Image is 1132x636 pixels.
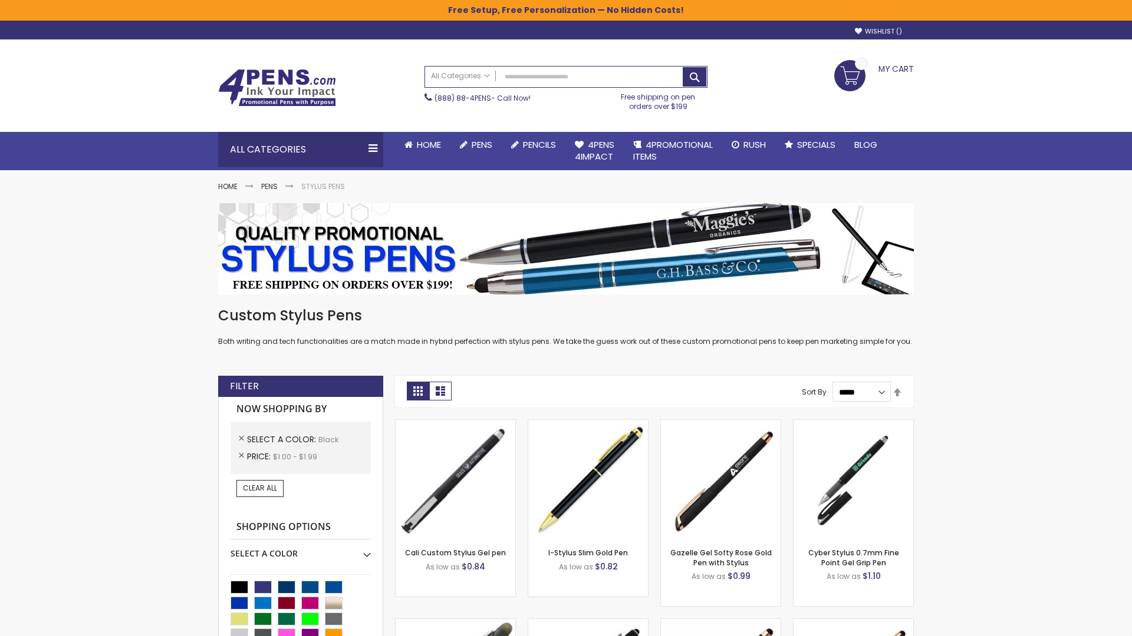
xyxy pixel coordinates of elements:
[218,306,914,347] div: Both writing and tech functionalities are a match made in hybrid perfection with stylus pens. We ...
[528,618,648,628] a: Custom Soft Touch® Metal Pens with Stylus-Black
[692,571,726,581] span: As low as
[435,93,491,103] a: (888) 88-4PENS
[797,138,835,151] span: Specials
[396,419,515,429] a: Cali Custom Stylus Gel pen-Black
[426,562,460,572] span: As low as
[396,420,515,539] img: Cali Custom Stylus Gel pen-Black
[743,138,766,151] span: Rush
[794,420,913,539] img: Cyber Stylus 0.7mm Fine Point Gel Grip Pen-Black
[845,132,887,158] a: Blog
[218,132,383,167] div: All Categories
[395,132,450,158] a: Home
[247,433,318,445] span: Select A Color
[559,562,593,572] span: As low as
[595,561,618,572] span: $0.82
[261,181,278,191] a: Pens
[231,539,371,559] div: Select A Color
[575,138,614,163] span: 4Pens 4impact
[624,132,722,170] a: 4PROMOTIONALITEMS
[502,132,565,158] a: Pencils
[827,571,861,581] span: As low as
[407,382,429,400] strong: Grid
[218,306,914,325] h1: Custom Stylus Pens
[218,69,336,107] img: 4Pens Custom Pens and Promotional Products
[450,132,502,158] a: Pens
[528,419,648,429] a: I-Stylus Slim Gold-Black
[425,67,496,86] a: All Categories
[301,181,345,191] strong: Stylus Pens
[775,132,845,158] a: Specials
[236,480,284,496] a: Clear All
[231,515,371,540] strong: Shopping Options
[218,181,238,191] a: Home
[670,548,772,567] a: Gazelle Gel Softy Rose Gold Pen with Stylus
[396,618,515,628] a: Souvenir® Jalan Highlighter Stylus Pen Combo-Black
[548,548,628,558] a: I-Stylus Slim Gold Pen
[405,548,506,558] a: Cali Custom Stylus Gel pen
[462,561,485,572] span: $0.84
[431,71,490,81] span: All Categories
[230,380,259,393] strong: Filter
[318,435,338,445] span: Black
[854,138,877,151] span: Blog
[231,397,371,422] strong: Now Shopping by
[435,93,531,103] span: - Call Now!
[808,548,899,567] a: Cyber Stylus 0.7mm Fine Point Gel Grip Pen
[722,132,775,158] a: Rush
[661,420,781,539] img: Gazelle Gel Softy Rose Gold Pen with Stylus-Black
[609,88,708,111] div: Free shipping on pen orders over $199
[218,203,914,294] img: Stylus Pens
[417,138,441,151] span: Home
[523,138,556,151] span: Pencils
[794,419,913,429] a: Cyber Stylus 0.7mm Fine Point Gel Grip Pen-Black
[855,27,902,36] a: Wishlist
[661,419,781,429] a: Gazelle Gel Softy Rose Gold Pen with Stylus-Black
[565,132,624,170] a: 4Pens4impact
[802,387,827,397] label: Sort By
[243,483,277,493] span: Clear All
[728,570,751,582] span: $0.99
[472,138,492,151] span: Pens
[863,570,881,582] span: $1.10
[273,452,317,462] span: $1.00 - $1.99
[661,618,781,628] a: Islander Softy Rose Gold Gel Pen with Stylus-Black
[528,420,648,539] img: I-Stylus Slim Gold-Black
[633,138,713,163] span: 4PROMOTIONAL ITEMS
[794,618,913,628] a: Gazelle Gel Softy Rose Gold Pen with Stylus - ColorJet-Black
[247,450,273,462] span: Price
